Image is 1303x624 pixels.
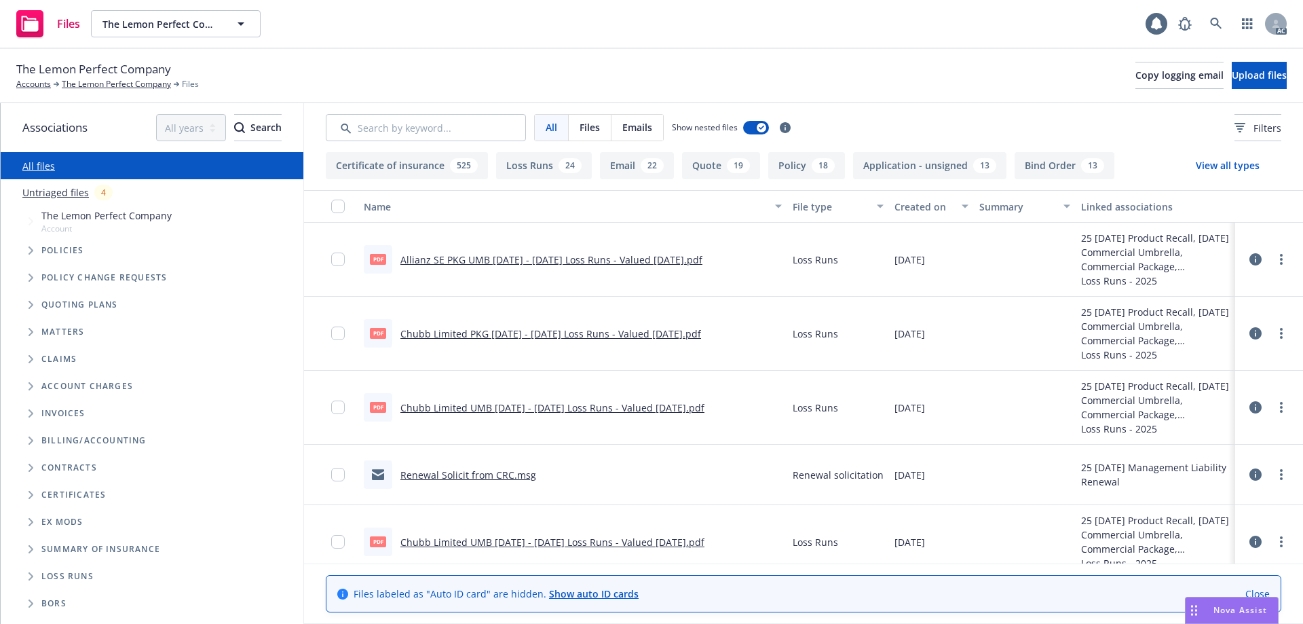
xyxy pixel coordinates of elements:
div: 25 [DATE] Product Recall, [DATE] Commercial Umbrella, Commercial Package, Commercial Auto Renewal [1081,513,1230,556]
span: Claims [41,355,77,363]
button: Upload files [1232,62,1287,89]
span: Upload files [1232,69,1287,81]
span: [DATE] [894,253,925,267]
span: BORs [41,600,67,608]
div: Created on [894,200,953,214]
span: Quoting plans [41,301,118,309]
span: Files [57,18,80,29]
a: Report a Bug [1171,10,1198,37]
button: Linked associations [1076,190,1235,223]
div: 25 [DATE] Product Recall, [DATE] Commercial Umbrella, Commercial Package, Commercial Auto Renewal [1081,305,1230,348]
a: more [1273,466,1289,483]
span: pdf [370,536,386,547]
a: Renewal Solicit from CRC.msg [400,469,536,481]
div: Linked associations [1081,200,1230,214]
input: Toggle Row Selected [331,253,345,266]
span: Emails [622,120,652,134]
span: Renewal solicitation [793,468,884,482]
button: Quote [682,152,760,179]
button: Filters [1234,114,1281,141]
span: Contracts [41,464,97,472]
button: Nova Assist [1185,597,1279,624]
button: Copy logging email [1135,62,1224,89]
span: Matters [41,328,84,336]
span: [DATE] [894,535,925,549]
div: 24 [559,158,582,173]
a: Show auto ID cards [549,587,639,600]
span: Policies [41,246,84,255]
div: Name [364,200,767,214]
a: The Lemon Perfect Company [62,78,171,90]
input: Toggle Row Selected [331,401,345,414]
a: more [1273,534,1289,550]
span: Billing/Accounting [41,437,147,445]
input: Toggle Row Selected [331,327,345,340]
span: Copy logging email [1135,69,1224,81]
span: Account charges [41,382,133,390]
div: Search [234,115,282,141]
a: Switch app [1234,10,1261,37]
a: more [1273,325,1289,342]
span: Associations [22,119,88,136]
span: Loss Runs [793,401,838,415]
span: Certificates [41,491,106,499]
span: [DATE] [894,327,925,341]
a: All files [22,160,55,172]
span: Loss Runs [793,253,838,267]
div: File type [793,200,869,214]
div: Loss Runs - 2025 [1081,556,1230,570]
div: Loss Runs - 2025 [1081,348,1230,362]
input: Search by keyword... [326,114,526,141]
span: Filters [1234,121,1281,135]
button: Email [600,152,674,179]
span: Account [41,223,172,234]
button: Created on [889,190,974,223]
button: Name [358,190,787,223]
span: Show nested files [672,122,738,133]
a: Untriaged files [22,185,89,200]
a: more [1273,399,1289,416]
button: Loss Runs [496,152,592,179]
span: Policy change requests [41,274,167,282]
div: 13 [973,158,996,173]
input: Toggle Row Selected [331,468,345,481]
div: 19 [727,158,750,173]
a: Close [1245,587,1270,601]
span: Loss Runs [41,572,94,581]
span: Files labeled as "Auto ID card" are hidden. [354,587,639,601]
span: Files [182,78,199,90]
span: [DATE] [894,401,925,415]
button: Application - unsigned [853,152,1006,179]
a: Allianz SE PKG UMB [DATE] - [DATE] Loss Runs - Valued [DATE].pdf [400,253,702,266]
a: Chubb Limited UMB [DATE] - [DATE] Loss Runs - Valued [DATE].pdf [400,401,704,414]
span: Nova Assist [1213,604,1267,616]
button: Bind Order [1015,152,1114,179]
span: The Lemon Perfect Company [16,60,171,78]
span: pdf [370,328,386,338]
button: SearchSearch [234,114,282,141]
div: Loss Runs - 2025 [1081,422,1230,436]
span: Loss Runs [793,535,838,549]
a: Chubb Limited UMB [DATE] - [DATE] Loss Runs - Valued [DATE].pdf [400,536,704,549]
div: 25 [DATE] Product Recall, [DATE] Commercial Umbrella, Commercial Package, Commercial Auto Renewal [1081,231,1230,274]
span: Summary of insurance [41,545,160,553]
span: Loss Runs [793,327,838,341]
a: Search [1203,10,1230,37]
input: Toggle Row Selected [331,535,345,549]
span: Invoices [41,409,86,418]
span: Files [580,120,600,134]
div: Summary [979,200,1055,214]
div: Tree Example [1,206,303,427]
button: View all types [1174,152,1281,179]
span: [DATE] [894,468,925,482]
div: 25 [DATE] Management Liability Renewal [1081,460,1230,489]
div: 525 [450,158,478,173]
input: Select all [331,200,345,213]
div: 4 [94,185,113,200]
span: The Lemon Perfect Company [41,208,172,223]
a: Files [11,5,86,43]
button: File type [787,190,889,223]
div: Folder Tree Example [1,427,303,617]
a: more [1273,251,1289,268]
a: Chubb Limited PKG [DATE] - [DATE] Loss Runs - Valued [DATE].pdf [400,327,701,340]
